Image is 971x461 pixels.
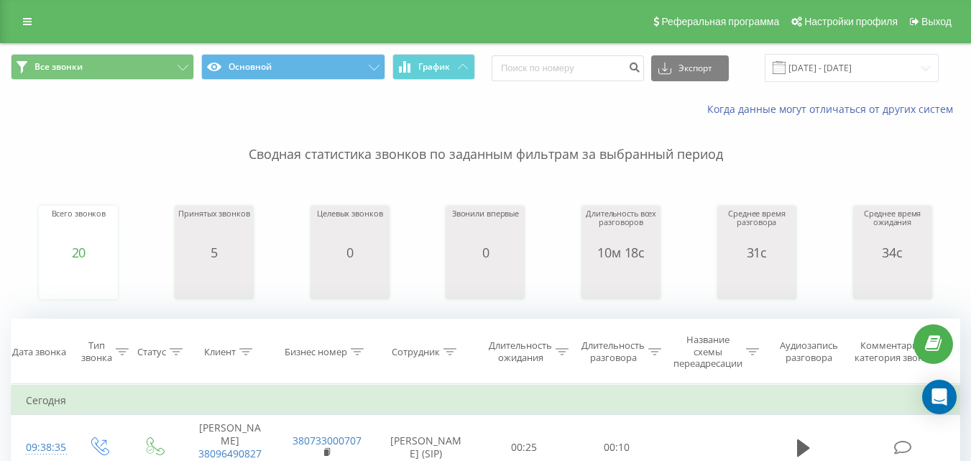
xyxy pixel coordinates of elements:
[661,16,779,27] span: Реферальная программа
[34,61,83,73] span: Все звонки
[81,340,112,365] div: Тип звонка
[201,54,385,80] button: Основной
[857,209,929,245] div: Среднее время ожидания
[12,346,66,358] div: Дата звонка
[804,16,898,27] span: Настройки профиля
[11,386,960,415] td: Сегодня
[773,340,845,365] div: Аудиозапись разговора
[392,346,440,358] div: Сотрудник
[721,245,793,260] div: 31с
[285,346,347,358] div: Бизнес номер
[707,102,960,116] a: Когда данные могут отличаться от других систем
[651,55,729,81] button: Экспорт
[11,54,194,80] button: Все звонки
[293,434,362,447] a: 380733000707
[52,245,106,260] div: 20
[204,346,236,358] div: Клиент
[418,62,450,72] span: График
[52,209,106,245] div: Всего звонков
[452,209,519,245] div: Звонили впервые
[857,245,929,260] div: 34с
[317,245,382,260] div: 0
[492,55,644,81] input: Поиск по номеру
[178,209,249,245] div: Принятых звонков
[581,340,645,365] div: Длительность разговора
[178,245,249,260] div: 5
[317,209,382,245] div: Целевых звонков
[585,245,657,260] div: 10м 18с
[11,117,960,164] p: Сводная статистика звонков по заданным фильтрам за выбранный период
[852,340,936,365] div: Комментарий/категория звонка
[721,209,793,245] div: Среднее время разговора
[673,334,742,370] div: Название схемы переадресации
[922,380,957,414] div: Open Intercom Messenger
[489,340,552,365] div: Длительность ожидания
[921,16,952,27] span: Выход
[452,245,519,260] div: 0
[392,54,475,80] button: График
[137,346,166,358] div: Статус
[585,209,657,245] div: Длительность всех разговоров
